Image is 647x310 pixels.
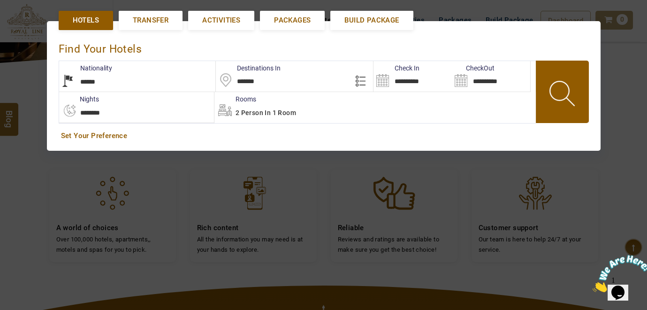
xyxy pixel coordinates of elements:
span: Transfer [133,15,168,25]
span: 2 Person in 1 Room [236,109,296,116]
a: Build Package [330,11,413,30]
label: CheckOut [452,63,495,73]
a: Hotels [59,11,113,30]
input: Search [373,61,452,92]
label: nights [59,94,99,104]
label: Check In [373,63,419,73]
a: Activities [188,11,254,30]
label: Destinations In [216,63,281,73]
a: Packages [260,11,325,30]
img: Chat attention grabber [4,4,62,41]
a: Transfer [119,11,183,30]
label: Nationality [59,63,112,73]
iframe: chat widget [589,251,647,296]
input: Search [452,61,530,92]
span: Hotels [73,15,99,25]
span: Packages [274,15,311,25]
a: Set Your Preference [61,131,586,141]
span: 1 [4,4,8,12]
label: Rooms [214,94,256,104]
div: Find Your Hotels [59,33,589,61]
span: Activities [202,15,240,25]
span: Build Package [344,15,399,25]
